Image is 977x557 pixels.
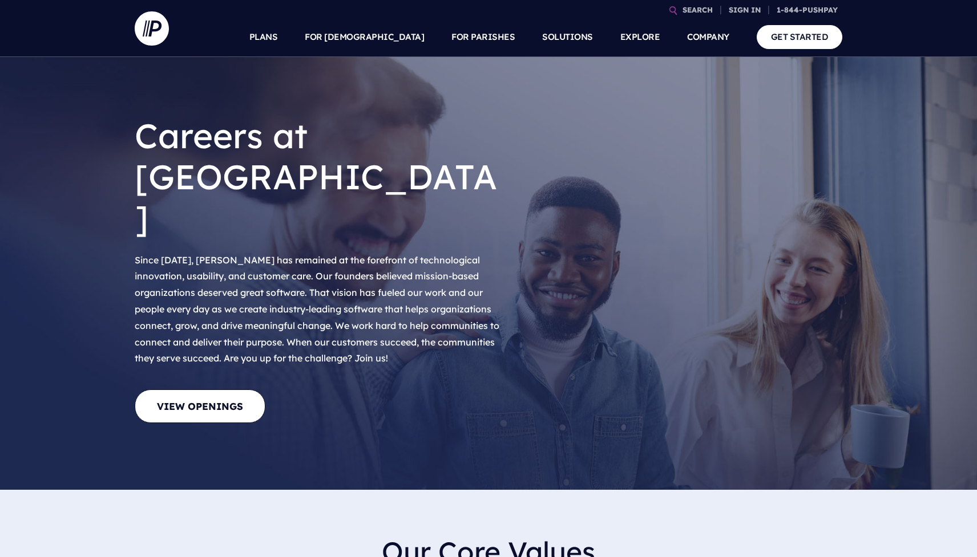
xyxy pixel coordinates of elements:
[620,17,660,57] a: EXPLORE
[135,389,265,423] a: View Openings
[687,17,729,57] a: COMPANY
[542,17,593,57] a: SOLUTIONS
[451,17,515,57] a: FOR PARISHES
[757,25,843,48] a: GET STARTED
[135,254,499,364] span: Since [DATE], [PERSON_NAME] has remained at the forefront of technological innovation, usability,...
[135,106,506,247] h1: Careers at [GEOGRAPHIC_DATA]
[305,17,424,57] a: FOR [DEMOGRAPHIC_DATA]
[249,17,278,57] a: PLANS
